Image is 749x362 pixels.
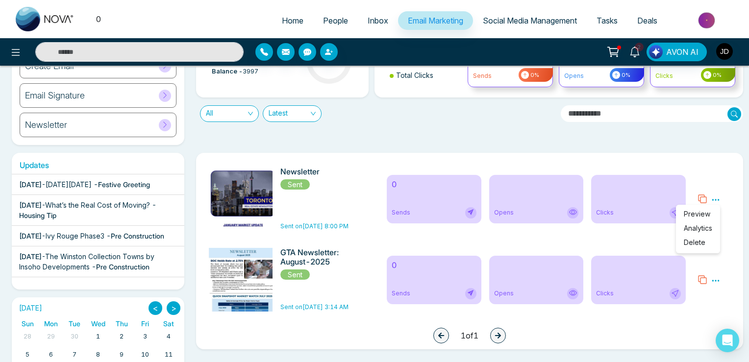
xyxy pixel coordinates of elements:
h6: Newsletter [25,120,67,130]
span: 2 [635,43,644,51]
h6: GTA Newsletter: August-2025 [280,248,363,266]
span: - Festive Greeting [94,180,150,189]
td: September 28, 2025 [16,330,39,348]
span: Clicks [596,289,614,298]
h6: Newsletter [280,167,363,176]
a: October 7, 2025 [71,348,78,362]
span: Deals [637,16,657,25]
span: Ivy Rouge Phase3 [46,232,104,240]
a: Home [272,11,313,30]
p: Sends [473,72,548,80]
a: People [313,11,358,30]
span: Delete [684,238,705,246]
span: What’s the Real Cost of Moving? [45,201,150,209]
span: 0% [529,71,539,79]
a: Sunday [20,317,36,330]
td: October 3, 2025 [133,330,157,348]
span: [DATE] [19,252,42,261]
span: The Winston Collection Towns by Insoho Developments [19,252,154,271]
img: Nova CRM Logo [16,7,75,31]
span: People [323,16,348,25]
a: Email Marketing [398,11,473,30]
span: Balance - [212,67,243,76]
p: Clicks [655,72,730,80]
span: Tasks [597,16,618,25]
img: User Avatar [716,43,733,60]
a: October 5, 2025 [24,348,31,362]
a: Deals [627,11,667,30]
button: AVON AI [647,43,707,61]
div: - [19,200,177,220]
span: Sends [392,208,410,217]
span: [DATE] [19,180,42,189]
span: 0% [620,71,630,79]
a: Tasks [587,11,627,30]
span: % [328,56,337,68]
span: AVON AI [666,46,699,58]
span: Opens [494,208,514,217]
a: Tuesday [67,317,82,330]
img: Market-place.gif [672,9,743,31]
a: October 6, 2025 [47,348,55,362]
a: October 9, 2025 [118,348,125,362]
span: Email Marketing [408,16,463,25]
h6: 0 [392,261,476,270]
a: Social Media Management [473,11,587,30]
span: 1 of 1 [461,330,478,341]
a: Saturday [161,317,176,330]
span: [DATE] [19,232,42,240]
span: Sent on [DATE] 8:00 PM [280,222,349,230]
div: - [19,251,177,272]
a: September 28, 2025 [22,330,33,343]
a: October 3, 2025 [141,330,149,343]
button: < [149,301,162,315]
a: September 29, 2025 [45,330,57,343]
a: October 8, 2025 [94,348,102,362]
span: Social Media Management [483,16,577,25]
span: Inbox [368,16,388,25]
h2: [DATE] [16,304,42,313]
h6: Create Email [25,61,74,72]
span: Preview [684,210,710,218]
div: Open Intercom Messenger [716,329,739,352]
a: October 4, 2025 [165,330,173,343]
span: Sends [392,289,410,298]
span: Clicks [596,208,614,217]
td: September 29, 2025 [39,330,63,348]
a: Monday [42,317,60,330]
a: 2 [623,43,647,60]
li: Total Clicks [390,66,462,84]
button: > [167,301,180,315]
div: - [19,231,164,241]
a: September 30, 2025 [69,330,80,343]
a: Wednesday [89,317,107,330]
h3: 1 [321,55,337,68]
h6: 0 [392,180,476,189]
span: Opens [494,289,514,298]
td: October 1, 2025 [86,330,110,348]
a: Thursday [114,317,130,330]
h6: Email Signature [25,90,85,101]
span: Sent [280,179,310,190]
div: - [19,179,150,190]
img: Lead Flow [649,45,663,59]
a: Inbox [358,11,398,30]
p: Opens [564,72,639,80]
td: September 30, 2025 [63,330,86,348]
span: Latest [269,106,316,121]
span: - Pre Construction [92,263,150,271]
a: October 1, 2025 [94,330,102,343]
td: October 2, 2025 [110,330,133,348]
span: 3997 [243,67,258,76]
span: [DATE][DATE] [46,180,92,189]
span: Sent [280,269,310,280]
a: October 11, 2025 [163,348,175,362]
h6: Updates [12,161,184,170]
span: 0% [711,71,722,79]
a: Friday [139,317,151,330]
span: Sent on [DATE] 3:14 AM [280,303,349,311]
a: October 2, 2025 [118,330,125,343]
td: October 4, 2025 [157,330,180,348]
span: All [206,106,253,121]
a: Analytics [684,224,712,232]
